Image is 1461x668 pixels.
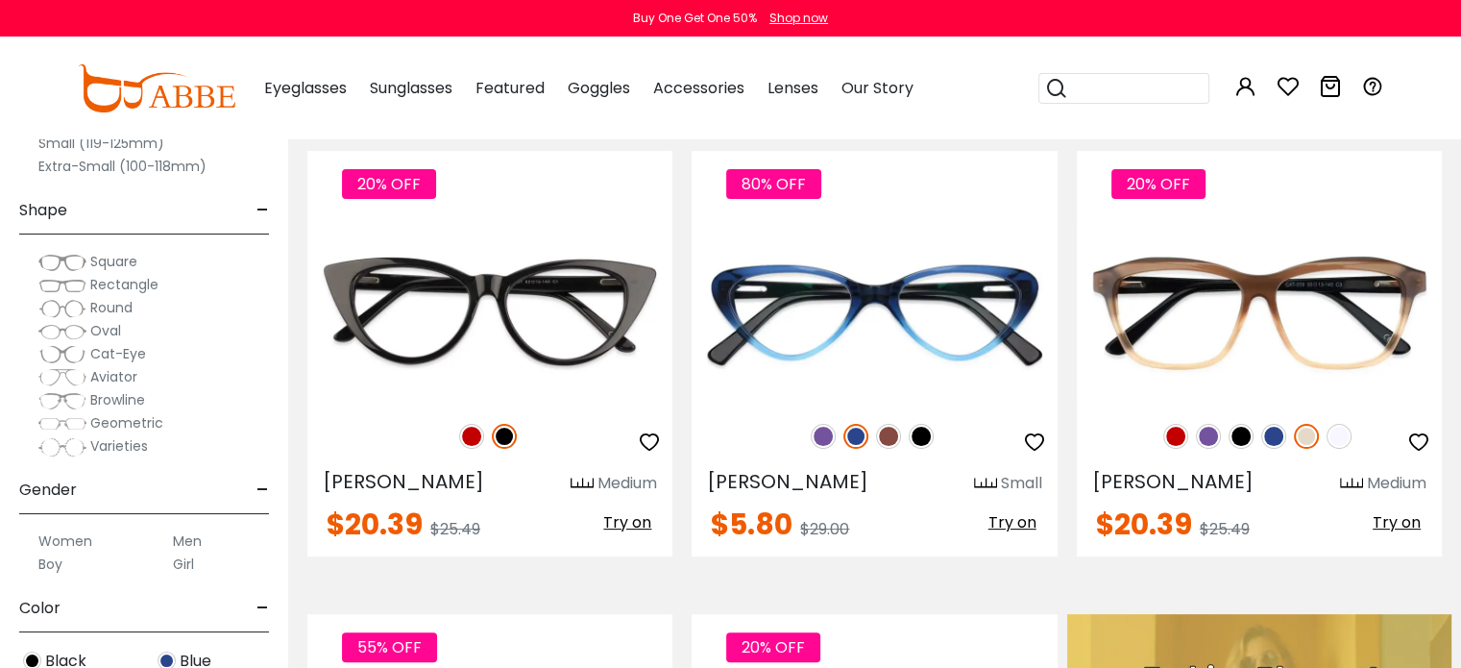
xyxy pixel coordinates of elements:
[909,424,934,449] img: Black
[876,424,901,449] img: Brown
[459,424,484,449] img: Red
[38,553,62,576] label: Boy
[1111,169,1205,199] span: 20% OFF
[767,77,818,99] span: Lenses
[90,344,146,363] span: Cat-Eye
[256,467,269,513] span: -
[597,510,657,535] button: Try on
[19,467,77,513] span: Gender
[38,253,86,272] img: Square.png
[90,413,163,433] span: Geometric
[38,368,86,387] img: Aviator.png
[603,511,651,533] span: Try on
[19,187,67,234] span: Shape
[475,77,545,99] span: Featured
[264,77,347,99] span: Eyeglasses
[492,424,517,449] img: Black
[90,390,145,409] span: Browline
[38,391,86,410] img: Browline.png
[90,367,137,386] span: Aviator
[769,10,828,27] div: Shop now
[90,298,133,317] span: Round
[841,77,913,99] span: Our Story
[323,468,484,495] span: [PERSON_NAME]
[38,132,164,155] label: Small (119-125mm)
[90,436,148,456] span: Varieties
[1200,518,1250,540] span: $25.49
[1294,424,1319,449] img: Cream
[843,424,868,449] img: Blue
[707,468,868,495] span: [PERSON_NAME]
[1096,504,1192,545] span: $20.39
[38,322,86,341] img: Oval.png
[1001,472,1042,495] div: Small
[38,155,207,178] label: Extra-Small (100-118mm)
[571,477,594,491] img: size ruler
[342,632,437,662] span: 55% OFF
[1367,510,1426,535] button: Try on
[1261,424,1286,449] img: Blue
[173,530,202,553] label: Men
[38,345,86,364] img: Cat-Eye.png
[974,477,997,491] img: size ruler
[568,77,630,99] span: Goggles
[1163,424,1188,449] img: Red
[256,187,269,234] span: -
[988,511,1036,533] span: Try on
[711,504,792,545] span: $5.80
[78,64,235,112] img: abbeglasses.com
[173,553,194,576] label: Girl
[811,424,836,449] img: Purple
[1327,424,1351,449] img: Translucent
[19,585,61,631] span: Color
[430,518,480,540] span: $25.49
[1229,424,1254,449] img: Black
[90,275,158,294] span: Rectangle
[307,220,672,403] img: Black Nora - Acetate ,Universal Bridge Fit
[38,437,86,458] img: Varieties.png
[692,220,1057,403] img: Blue Hannah - Acetate ,Universal Bridge Fit
[1367,472,1426,495] div: Medium
[726,632,820,662] span: 20% OFF
[90,252,137,271] span: Square
[800,518,849,540] span: $29.00
[1373,511,1421,533] span: Try on
[1340,477,1363,491] img: size ruler
[983,510,1042,535] button: Try on
[38,276,86,295] img: Rectangle.png
[1077,220,1442,403] img: Cream Sonia - Acetate ,Eyeglasses
[370,77,452,99] span: Sunglasses
[38,530,92,553] label: Women
[726,169,821,199] span: 80% OFF
[38,299,86,318] img: Round.png
[633,10,757,27] div: Buy One Get One 50%
[760,10,828,26] a: Shop now
[1092,468,1254,495] span: [PERSON_NAME]
[38,414,86,433] img: Geometric.png
[653,77,744,99] span: Accessories
[1196,424,1221,449] img: Purple
[256,585,269,631] span: -
[342,169,436,199] span: 20% OFF
[597,472,657,495] div: Medium
[327,504,423,545] span: $20.39
[90,321,121,340] span: Oval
